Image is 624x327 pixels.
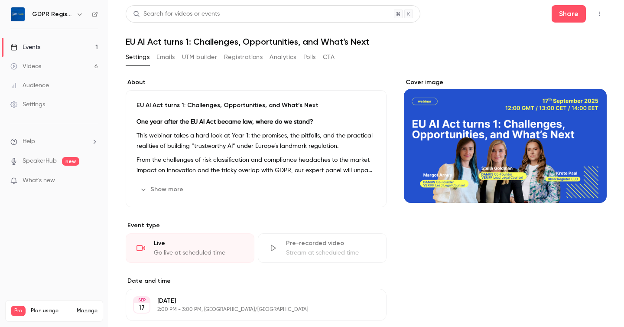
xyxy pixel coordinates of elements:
[32,10,73,19] h6: GDPR Register
[10,62,41,71] div: Videos
[126,36,607,47] h1: EU AI Act turns 1: Challenges, Opportunities, and What’s Next
[77,307,97,314] a: Manage
[270,50,296,64] button: Analytics
[136,119,313,125] strong: One year after the EU AI Act became law, where do we stand?
[303,50,316,64] button: Polls
[136,155,376,176] p: From the challenges of risk classification and compliance headaches to the market impact on innov...
[286,239,376,248] div: Pre-recorded video
[224,50,263,64] button: Registrations
[286,249,376,257] div: Stream at scheduled time
[10,81,49,90] div: Audience
[62,157,79,166] span: new
[126,221,387,230] p: Event type
[23,137,35,146] span: Help
[23,176,55,185] span: What's new
[154,239,244,248] div: Live
[23,157,57,166] a: SpeakerHub
[133,10,220,19] div: Search for videos or events
[404,78,607,87] label: Cover image
[182,50,217,64] button: UTM builder
[11,7,25,21] img: GDPR Register
[10,137,98,146] li: help-dropdown-opener
[136,131,376,151] p: This webinar takes a hard look at Year 1: the promises, the pitfalls, and the practical realities...
[126,78,387,87] label: About
[258,233,387,263] div: Pre-recorded videoStream at scheduled time
[136,101,376,110] p: EU AI Act turns 1: Challenges, Opportunities, and What’s Next
[157,306,341,313] p: 2:00 PM - 3:00 PM, [GEOGRAPHIC_DATA]/[GEOGRAPHIC_DATA]
[126,277,387,285] label: Date and time
[134,297,149,303] div: SEP
[11,306,26,316] span: Pro
[126,233,254,263] div: LiveGo live at scheduled time
[126,50,149,64] button: Settings
[404,78,607,203] section: Cover image
[139,304,145,312] p: 17
[552,5,586,23] button: Share
[136,183,188,196] button: Show more
[10,100,45,109] div: Settings
[157,297,341,305] p: [DATE]
[31,307,71,314] span: Plan usage
[10,43,40,52] div: Events
[154,249,244,257] div: Go live at scheduled time
[156,50,175,64] button: Emails
[323,50,335,64] button: CTA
